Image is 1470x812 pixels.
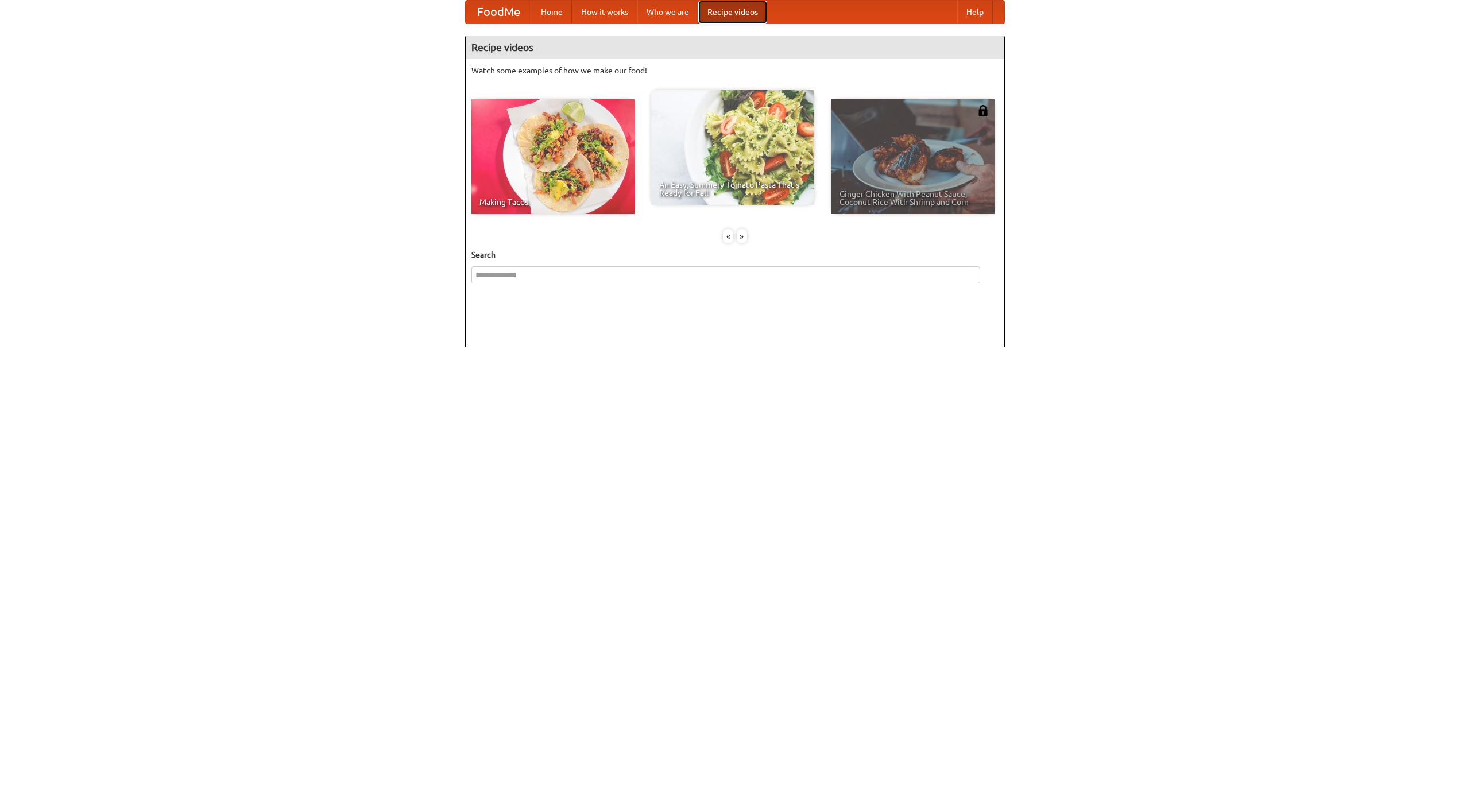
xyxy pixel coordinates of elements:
span: Making Tacos [479,198,626,206]
img: 483408.png [977,105,989,116]
h5: Search [471,249,999,261]
a: Help [957,1,993,24]
a: FoodMe [466,1,532,24]
div: « [723,229,733,243]
a: Making Tacos [471,99,635,214]
span: An Easy, Summery Tomato Pasta That's Ready for Fall [659,181,806,197]
a: An Easy, Summery Tomato Pasta That's Ready for Fall [651,90,814,205]
h4: Recipe videos [466,36,1004,59]
a: Recipe videos [698,1,767,24]
div: » [737,229,747,243]
a: How it works [572,1,637,24]
a: Who we are [637,1,698,24]
a: Home [532,1,572,24]
p: Watch some examples of how we make our food! [471,65,999,76]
